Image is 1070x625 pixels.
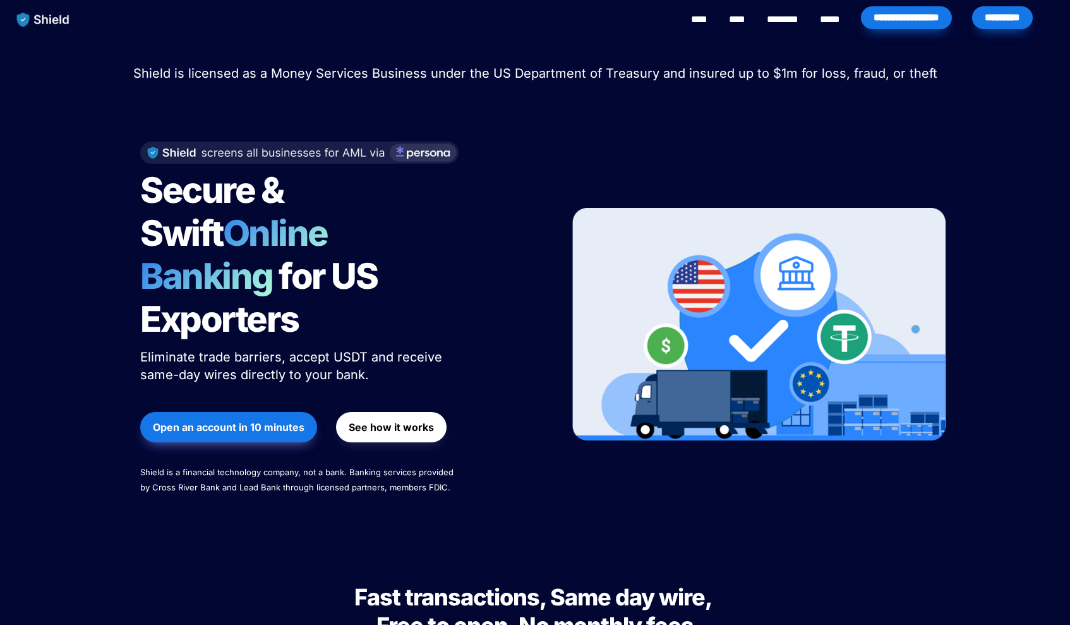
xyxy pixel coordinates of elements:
a: Open an account in 10 minutes [140,406,317,449]
span: Secure & Swift [140,169,289,255]
strong: See how it works [349,421,434,434]
strong: Open an account in 10 minutes [153,421,304,434]
img: website logo [11,6,76,33]
button: See how it works [336,412,447,442]
span: Eliminate trade barriers, accept USDT and receive same-day wires directly to your bank. [140,349,446,382]
a: See how it works [336,406,447,449]
span: Shield is licensed as a Money Services Business under the US Department of Treasury and insured u... [133,66,937,81]
span: for US Exporters [140,255,383,341]
span: Online Banking [140,212,340,298]
button: Open an account in 10 minutes [140,412,317,442]
span: Shield is a financial technology company, not a bank. Banking services provided by Cross River Ba... [140,467,456,492]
